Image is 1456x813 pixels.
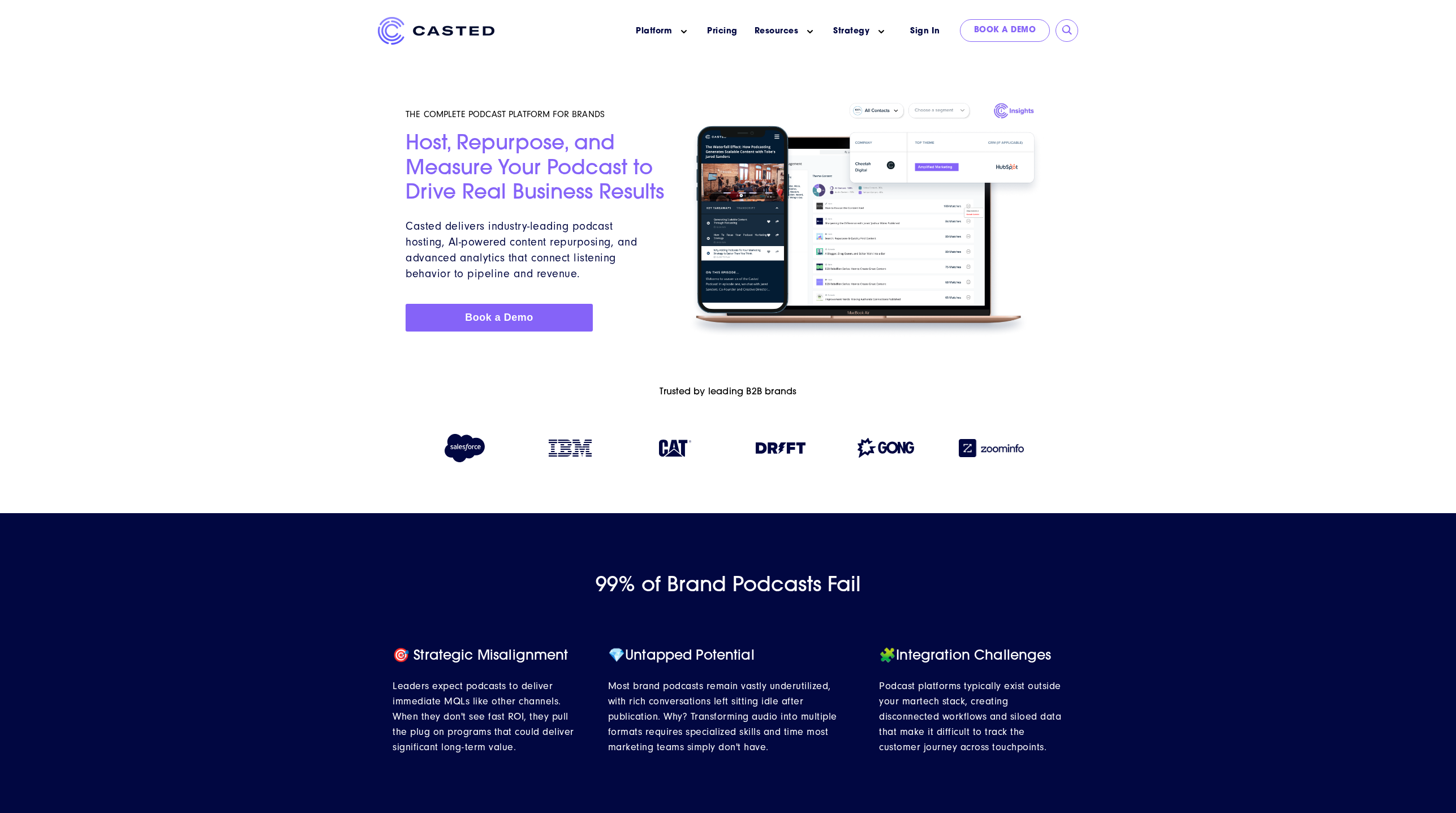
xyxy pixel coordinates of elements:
span: 💎 [608,649,625,663]
span: Untapped Potential [608,649,755,663]
img: Casted_Logo_Horizontal_FullColor_PUR_BLUE [378,17,494,45]
span: Podcast platforms typically exist outside your martech stack, creating disconnected workflows and... [879,680,1061,753]
a: Book a Demo [960,19,1050,42]
span: 🎯 Strategic Misalignment [393,649,568,663]
img: IBM logo [549,440,592,457]
a: Sign In [896,19,954,44]
h6: Trusted by leading B2B brands [406,387,1050,398]
span: Book a Demo [465,312,533,323]
img: Zoominfo logo [959,439,1024,457]
span: Integration Challenges [879,649,1051,663]
img: Gong logo [858,438,914,458]
h2: Host, Repurpose, and Measure Your Podcast to Drive Real Business Results [406,132,666,206]
a: Pricing [707,25,738,37]
a: Book a Demo [406,304,593,332]
a: Platform [636,25,672,37]
img: Drift logo [756,442,805,454]
img: Salesforce logo [440,434,490,462]
span: Most brand podcasts remain vastly underutilized, with rich conversations left sitting idle after ... [608,680,837,753]
span: Leaders expect podcasts to deliver immediate MQLs like other channels. When they don't see fast R... [393,680,574,753]
span: 🧩 [879,649,896,663]
input: Submit [1062,25,1073,36]
a: Strategy [833,25,869,37]
nav: Main menu [511,17,896,46]
a: Resources [755,25,799,37]
span: Casted delivers industry-leading podcast hosting, AI-powered content repurposing, and advanced an... [406,220,637,280]
h5: THE COMPLETE PODCAST PLATFORM FOR BRANDS [406,109,666,120]
img: Caterpillar logo [659,440,691,457]
img: Homepage Hero [680,97,1050,343]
